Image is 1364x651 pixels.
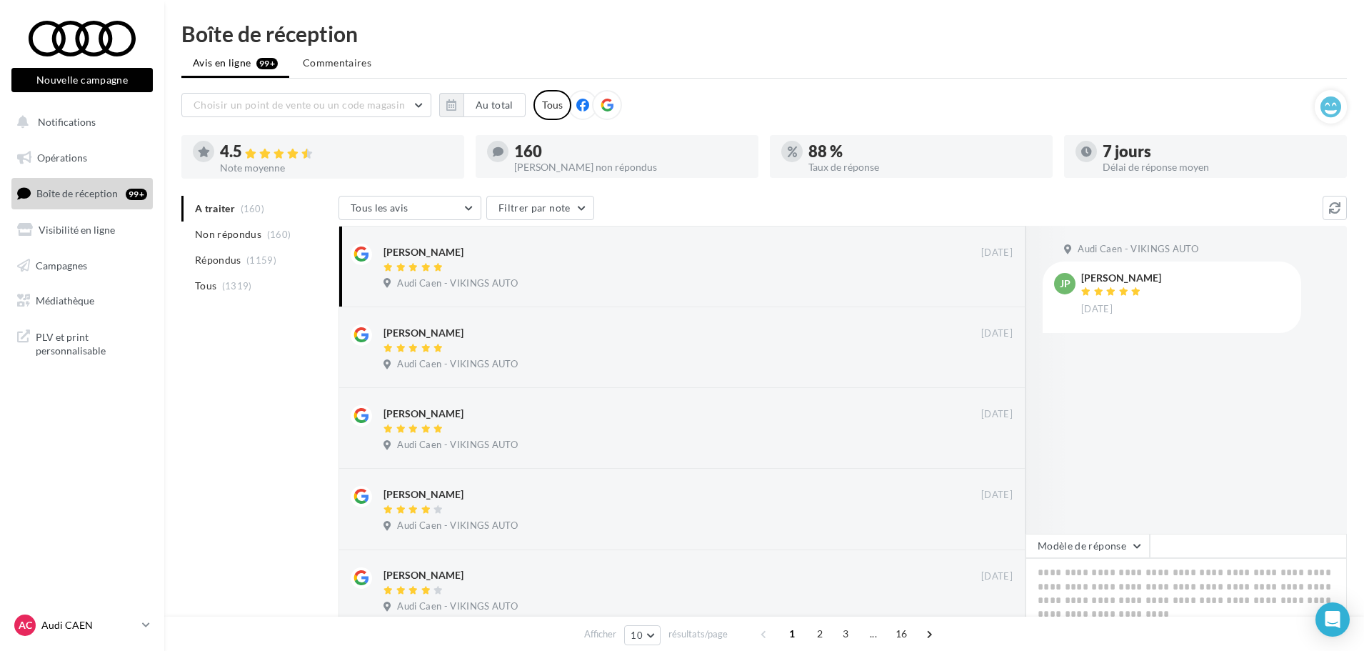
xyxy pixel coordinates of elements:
[36,187,118,199] span: Boîte de réception
[9,143,156,173] a: Opérations
[383,407,463,421] div: [PERSON_NAME]
[36,294,94,307] span: Médiathèque
[631,630,643,641] span: 10
[981,327,1013,340] span: [DATE]
[486,196,594,220] button: Filtrer par note
[463,93,526,117] button: Au total
[195,227,261,242] span: Non répondus
[11,612,153,639] a: AC Audi CAEN
[383,568,463,582] div: [PERSON_NAME]
[37,151,87,164] span: Opérations
[808,144,1041,159] div: 88 %
[1078,243,1198,256] span: Audi Caen - VIKINGS AUTO
[220,144,453,160] div: 4.5
[981,247,1013,259] span: [DATE]
[834,622,857,645] span: 3
[514,144,747,159] div: 160
[194,99,405,111] span: Choisir un point de vente ou un code magasin
[397,358,518,371] span: Audi Caen - VIKINGS AUTO
[1025,534,1150,558] button: Modèle de réponse
[383,245,463,259] div: [PERSON_NAME]
[195,253,241,267] span: Répondus
[9,322,156,364] a: PLV et print personnalisable
[222,280,252,292] span: (1319)
[41,618,136,632] p: Audi CAEN
[668,627,728,641] span: résultats/page
[246,254,276,266] span: (1159)
[11,68,153,92] button: Nouvelle campagne
[181,23,1347,44] div: Boîte de réception
[397,277,518,290] span: Audi Caen - VIKINGS AUTO
[397,600,518,613] span: Audi Caen - VIKINGS AUTO
[181,93,431,117] button: Choisir un point de vente ou un code magasin
[533,90,571,120] div: Tous
[38,116,96,128] span: Notifications
[19,618,32,632] span: AC
[862,622,885,645] span: ...
[624,625,661,645] button: 10
[383,326,463,340] div: [PERSON_NAME]
[397,520,518,532] span: Audi Caen - VIKINGS AUTO
[781,622,803,645] span: 1
[303,56,371,70] span: Commentaires
[981,570,1013,583] span: [DATE]
[890,622,913,645] span: 16
[981,489,1013,502] span: [DATE]
[267,229,291,240] span: (160)
[1060,277,1070,291] span: JP
[808,162,1041,172] div: Taux de réponse
[9,178,156,209] a: Boîte de réception99+
[36,259,87,271] span: Campagnes
[383,487,463,502] div: [PERSON_NAME]
[9,215,156,245] a: Visibilité en ligne
[195,279,216,293] span: Tous
[39,224,115,236] span: Visibilité en ligne
[439,93,526,117] button: Au total
[339,196,481,220] button: Tous les avis
[1103,144,1335,159] div: 7 jours
[1315,602,1350,637] div: Open Intercom Messenger
[220,163,453,173] div: Note moyenne
[36,327,147,358] span: PLV et print personnalisable
[981,408,1013,421] span: [DATE]
[808,622,831,645] span: 2
[9,251,156,281] a: Campagnes
[514,162,747,172] div: [PERSON_NAME] non répondus
[1103,162,1335,172] div: Délai de réponse moyen
[9,286,156,316] a: Médiathèque
[1081,273,1161,283] div: [PERSON_NAME]
[126,189,147,200] div: 99+
[1081,303,1113,316] span: [DATE]
[351,202,408,214] span: Tous les avis
[397,439,518,452] span: Audi Caen - VIKINGS AUTO
[584,627,616,641] span: Afficher
[9,107,150,137] button: Notifications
